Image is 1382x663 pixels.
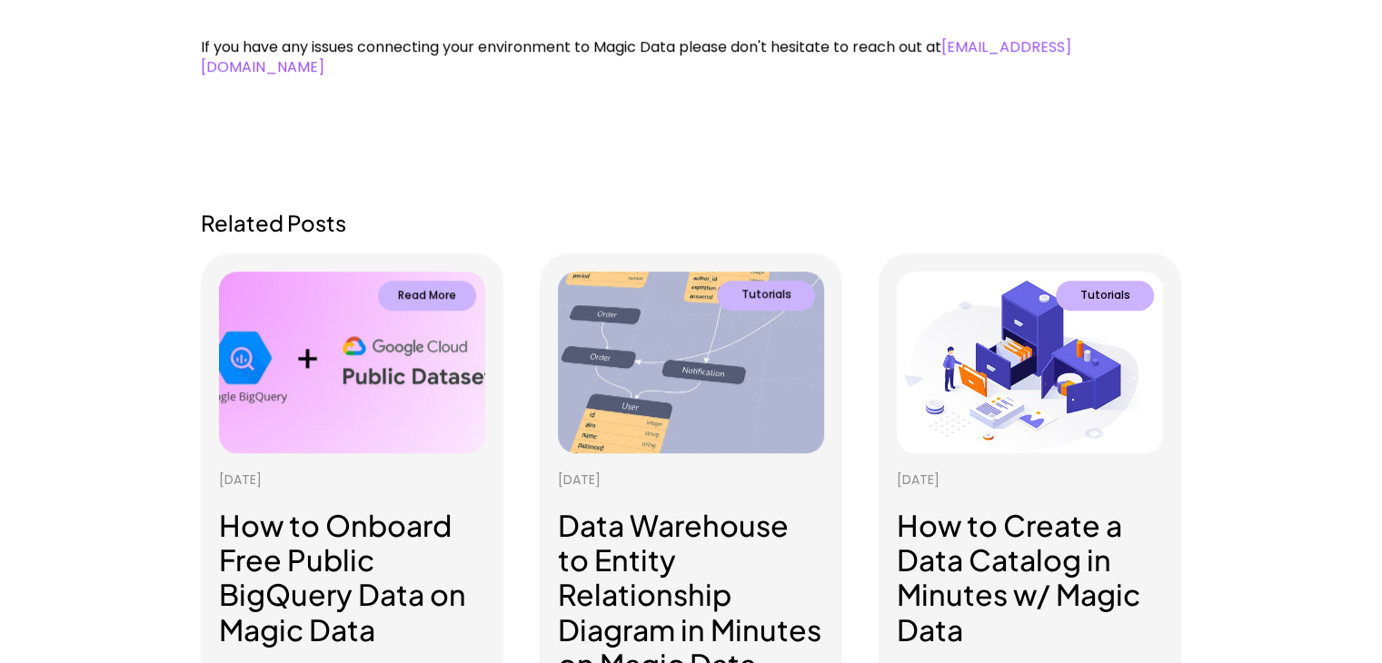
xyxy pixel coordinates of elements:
[897,272,1163,453] img: Pink Flower
[201,36,1071,77] a: [EMAIL_ADDRESS][DOMAIN_NAME]
[219,508,485,648] h3: How to Onboard Free Public BigQuery Data on Magic Data
[558,471,601,490] p: [DATE]
[219,471,262,490] p: [DATE]
[1080,288,1130,303] p: Tutorials
[558,272,824,453] img: Teal Flower
[201,210,1182,236] h4: Related Posts
[398,289,456,304] p: Read More
[897,471,940,490] p: [DATE]
[897,508,1163,648] h3: How to Create a Data Catalog in Minutes w/ Magic Data
[201,37,1182,78] p: If you have any issues connecting your environment to Magic Data please don't hesitate to reach o...
[741,288,791,303] p: Tutorials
